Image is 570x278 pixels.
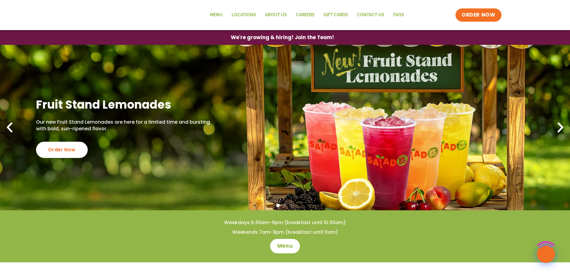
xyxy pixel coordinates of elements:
[12,219,558,226] h4: Weekdays 6:30am-9pm (breakfast until 10:30am)
[36,142,88,158] div: Order Now
[319,8,352,22] a: GIFT CARDS
[276,204,280,207] span: Go to slide 1
[36,97,212,112] h2: Fruit Stand Lemonades
[283,204,287,207] span: Go to slide 2
[12,229,558,236] h4: Weekends 7am-9pm (breakfast until 11am)
[69,3,159,27] img: new-SAG-logo-768×292
[389,8,409,22] a: FAQs
[206,8,227,22] a: Menu
[291,8,319,22] a: Careers
[462,11,495,19] span: ORDER NOW
[206,8,409,22] nav: Menu
[261,8,291,22] a: About Us
[3,121,16,134] div: Previous slide
[456,8,501,22] a: ORDER NOW
[231,35,334,40] span: We're growing & hiring! Join the Team!
[277,242,293,250] span: Menu
[270,239,300,253] a: Menu
[222,30,343,45] a: We're growing & hiring! Join the Team!
[227,8,261,22] a: Locations
[290,204,294,207] span: Go to slide 3
[554,121,567,134] div: Next slide
[352,8,389,22] a: Contact Us
[36,119,212,132] p: Our new Fruit Stand Lemonades are here for a limited time and bursting with bold, sun-ripened fla...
